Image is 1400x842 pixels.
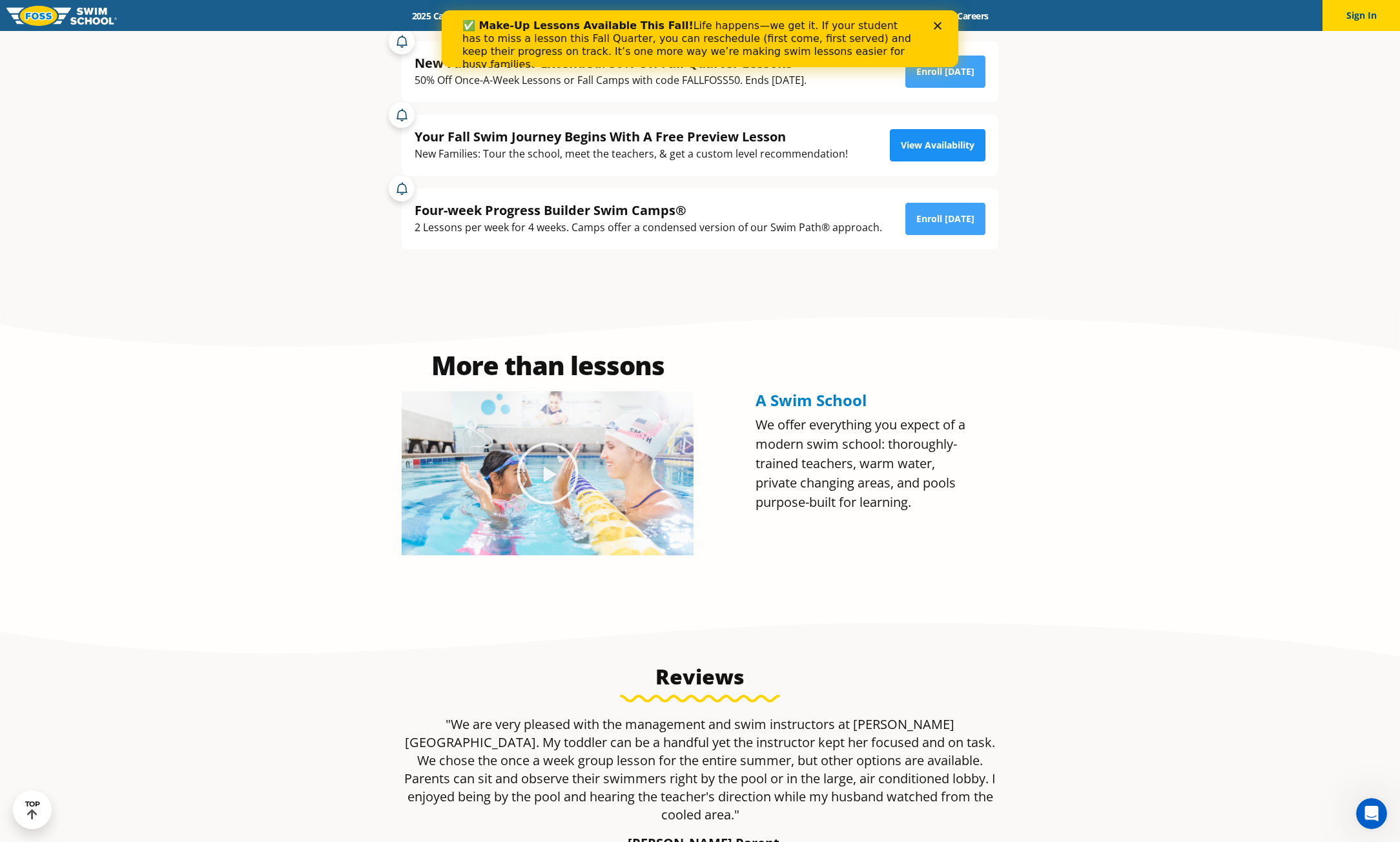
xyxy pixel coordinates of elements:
[515,441,580,506] div: Play Video about Olympian Regan Smith, FOSS
[905,10,946,22] a: Blog
[756,389,867,411] span: A Swim School
[415,145,848,163] div: New Families: Tour the school, meet the teachers, & get a custom level recommendation!
[402,391,694,555] img: Olympian Regan Smith, FOSS
[395,664,1005,690] h3: Reviews
[415,72,807,89] div: 50% Off Once-A-Week Lessons or Fall Camps with code FALLFOSS50. Ends [DATE].
[905,56,985,88] a: Enroll [DATE]
[415,54,807,72] div: New Families Offer Extended: 50% Off Fall Quarter Lessons
[6,6,117,26] img: FOSS Swim School Logo
[395,715,1005,824] p: "We are very pleased with the management and swim instructors at [PERSON_NAME][GEOGRAPHIC_DATA]. ...
[890,129,985,161] a: View Availability
[415,201,882,219] div: Four-week Progress Builder Swim Camps®
[415,128,848,145] div: Your Fall Swim Journey Begins With A Free Preview Lesson
[21,9,475,61] div: Life happens—we get it. If your student has to miss a lesson this Fall Quarter, you can reschedul...
[492,12,505,19] div: Close
[442,10,958,67] iframe: Intercom live chat banner
[481,10,535,22] a: Schools
[535,10,648,22] a: Swim Path® Program
[25,800,40,820] div: TOP
[649,10,769,22] a: About [PERSON_NAME]
[400,10,481,22] a: 2025 Calendar
[905,203,985,235] a: Enroll [DATE]
[756,416,965,511] span: We offer everything you expect of a modern swim school: thoroughly-trained teachers, warm water, ...
[1356,798,1387,829] iframe: Intercom live chat
[768,10,905,22] a: Swim Like [PERSON_NAME]
[402,353,694,378] h2: More than lessons
[21,9,252,21] b: ✅ Make-Up Lessons Available This Fall!
[946,10,1000,22] a: Careers
[415,219,882,236] div: 2 Lessons per week for 4 weeks. Camps offer a condensed version of our Swim Path® approach.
